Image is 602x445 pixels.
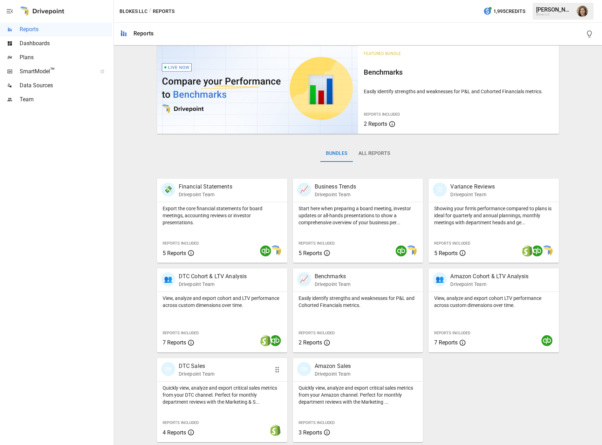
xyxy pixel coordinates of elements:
span: Plans [20,53,112,62]
p: View, analyze and export cohort LTV performance across custom dimensions over time. [434,295,553,309]
p: Drivepoint Team [450,191,494,198]
div: 👥 [161,272,175,286]
p: Drivepoint Team [179,191,232,198]
span: Reports Included [364,112,400,117]
h6: Benchmarks [364,67,554,78]
span: 7 Reports [163,339,186,346]
p: Variance Reviews [450,183,494,191]
p: DTC Cohort & LTV Analysis [179,272,247,281]
p: Drivepoint Team [179,281,247,288]
img: video thumbnail [157,43,358,134]
img: shopify [260,335,271,346]
span: Reports Included [163,331,199,335]
img: Amy Thacker [577,6,588,17]
span: Team [20,95,112,104]
span: Reports Included [299,241,335,246]
span: Dashboards [20,39,112,48]
span: Reports Included [163,420,199,425]
span: Reports Included [299,331,335,335]
span: ™ [50,66,55,75]
p: Drivepoint Team [315,370,351,377]
div: 📈 [297,183,311,197]
p: Drivepoint Team [315,191,356,198]
button: Blokes LLC [119,7,148,16]
span: 4 Reports [163,429,186,436]
span: 2 Reports [299,339,322,346]
span: SmartModel [20,67,93,76]
div: [PERSON_NAME] [536,6,573,13]
p: Business Trends [315,183,356,191]
span: 5 Reports [163,250,186,256]
img: quickbooks [541,335,553,346]
span: Reports Included [434,331,470,335]
button: All Reports [353,145,396,162]
img: shopify [270,425,281,436]
p: Quickly view, analyze and export critical sales metrics from your Amazon channel. Perfect for mon... [299,384,418,405]
span: 5 Reports [299,250,322,256]
div: 🗓 [433,183,447,197]
img: quickbooks [532,245,543,256]
img: shopify [522,245,533,256]
p: Easily identify strengths and weaknesses for P&L and Cohorted Financials metrics. [299,295,418,309]
span: 1,995 Credits [493,7,525,16]
p: View, analyze and export cohort and LTV performance across custom dimensions over time. [163,295,282,309]
p: Export the core financial statements for board meetings, accounting reviews or investor presentat... [163,205,282,226]
p: Drivepoint Team [315,281,350,288]
p: Financial Statements [179,183,232,191]
p: Amazon Cohort & LTV Analysis [450,272,528,281]
span: 2 Reports [364,121,387,127]
span: 5 Reports [434,250,458,256]
span: Reports Included [163,241,199,246]
img: smart model [270,245,281,256]
p: Start here when preparing a board meeting, investor updates or all-hands presentations to show a ... [299,205,418,226]
p: Easily identify strengths and weaknesses for P&L and Cohorted Financials metrics. [364,88,554,95]
p: Drivepoint Team [179,370,214,377]
span: Reports Included [434,241,470,246]
img: smart model [541,245,553,256]
img: quickbooks [396,245,407,256]
span: 3 Reports [299,429,322,436]
div: 👥 [433,272,447,286]
img: smart model [405,245,417,256]
div: Reports [134,30,153,37]
p: Quickly view, analyze and export critical sales metrics from your DTC channel. Perfect for monthl... [163,384,282,405]
span: Featured Bundle [364,51,401,56]
p: Amazon Sales [315,362,351,370]
span: Data Sources [20,81,112,90]
p: DTC Sales [179,362,214,370]
div: 🛍 [297,362,311,376]
button: 1,995Credits [480,5,528,18]
span: Reports Included [299,420,335,425]
p: Drivepoint Team [450,281,528,288]
span: 7 Reports [434,339,458,346]
div: 🛍 [161,362,175,376]
div: Blokes LLC [536,13,573,16]
div: 💸 [161,183,175,197]
button: Bundles [320,145,353,162]
p: Showing your firm's performance compared to plans is ideal for quarterly and annual plannings, mo... [434,205,553,226]
div: / [149,7,151,16]
p: Benchmarks [315,272,350,281]
div: 📈 [297,272,311,286]
img: quickbooks [260,245,271,256]
img: quickbooks [270,335,281,346]
span: Reports [20,25,112,34]
button: Amy Thacker [573,1,592,21]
